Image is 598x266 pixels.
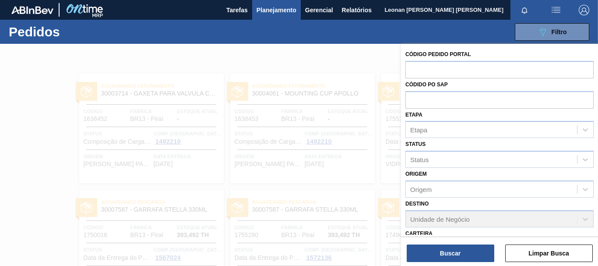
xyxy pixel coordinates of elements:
[405,82,448,88] label: Códido PO SAP
[410,126,427,134] div: Etapa
[11,6,53,14] img: TNhmsLtSVTkK8tSr43FrP2fwEKptu5GPRR3wAAAABJRU5ErkJggg==
[405,141,426,147] label: Status
[257,5,296,15] span: Planejamento
[579,5,589,15] img: Logout
[410,185,432,193] div: Origem
[405,231,433,237] label: Carteira
[515,23,589,41] button: Filtro
[305,5,333,15] span: Gerencial
[342,5,372,15] span: Relatórios
[226,5,248,15] span: Tarefas
[405,112,422,118] label: Etapa
[9,27,131,37] h1: Pedidos
[410,156,429,163] div: Status
[551,5,561,15] img: userActions
[510,4,538,16] button: Notificações
[552,28,567,35] span: Filtro
[405,51,471,57] label: Código Pedido Portal
[405,201,429,207] label: Destino
[405,171,427,177] label: Origem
